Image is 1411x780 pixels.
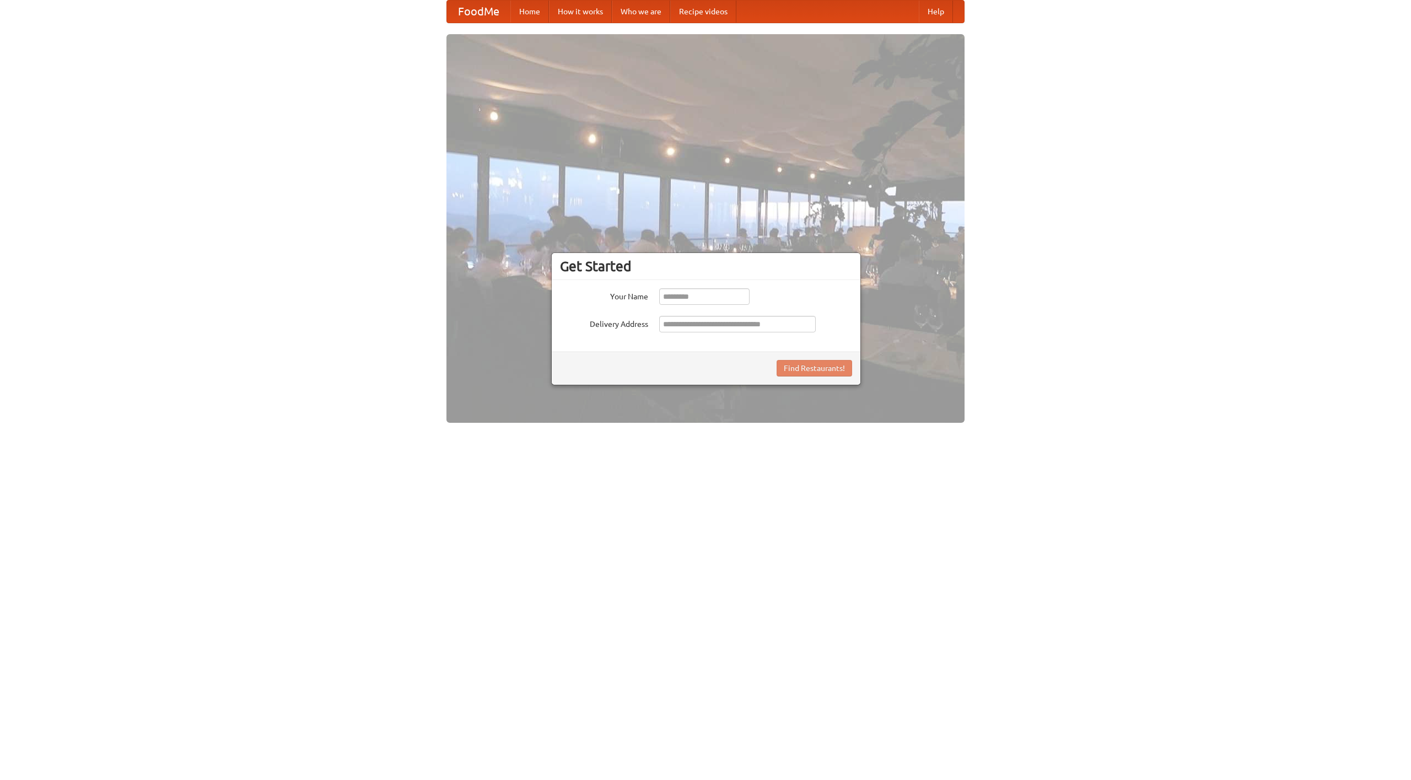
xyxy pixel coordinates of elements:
a: Recipe videos [670,1,736,23]
h3: Get Started [560,258,852,275]
button: Find Restaurants! [777,360,852,376]
a: FoodMe [447,1,510,23]
label: Your Name [560,288,648,302]
label: Delivery Address [560,316,648,330]
a: How it works [549,1,612,23]
a: Help [919,1,953,23]
a: Who we are [612,1,670,23]
a: Home [510,1,549,23]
